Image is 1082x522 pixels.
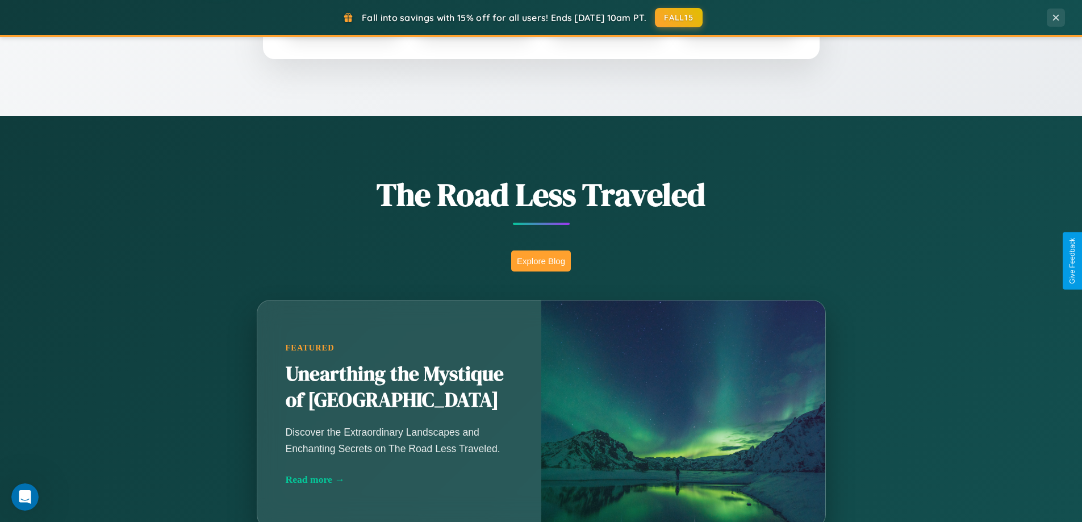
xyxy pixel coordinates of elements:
div: Featured [286,343,513,353]
span: Fall into savings with 15% off for all users! Ends [DATE] 10am PT. [362,12,646,23]
iframe: Intercom live chat [11,483,39,511]
div: Give Feedback [1068,238,1076,284]
button: Explore Blog [511,250,571,272]
h2: Unearthing the Mystique of [GEOGRAPHIC_DATA] [286,361,513,414]
div: Read more → [286,474,513,486]
button: FALL15 [655,8,703,27]
h1: The Road Less Traveled [200,173,882,216]
p: Discover the Extraordinary Landscapes and Enchanting Secrets on The Road Less Traveled. [286,424,513,456]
